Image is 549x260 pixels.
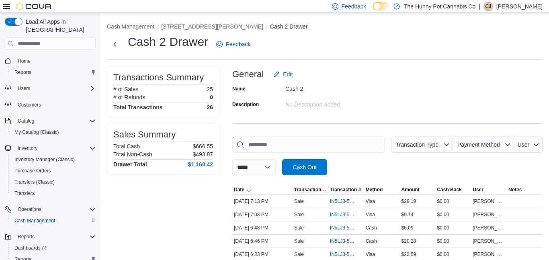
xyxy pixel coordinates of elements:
[473,198,505,205] span: [PERSON_NAME]
[402,198,416,205] span: $28.19
[210,94,213,100] p: 0
[435,210,471,219] div: $0.00
[402,238,416,244] span: $20.28
[294,211,304,218] p: Sale
[113,104,163,111] h4: Total Transactions
[330,186,361,193] span: Transaction #
[232,236,293,246] div: [DATE] 6:46 PM
[366,238,377,244] span: Cash
[14,245,47,251] span: Dashboards
[14,143,41,153] button: Inventory
[113,73,204,82] h3: Transactions Summary
[113,161,147,168] h4: Drawer Total
[23,18,96,34] span: Load All Apps in [GEOGRAPHIC_DATA]
[330,210,363,219] button: IN5LJ3-5758205
[404,2,475,11] p: The Hunny Pot Cannabis Co
[14,116,37,126] button: Catalog
[435,236,471,246] div: $0.00
[113,151,152,158] h6: Total Non-Cash
[18,233,35,240] span: Reports
[232,86,246,92] label: Name
[485,2,492,11] span: CJ
[232,185,293,194] button: Date
[435,185,471,194] button: Cash Back
[232,137,385,153] input: This is a search bar. As you type, the results lower in the page will automatically filter.
[107,23,154,30] button: Cash Management
[226,40,250,48] span: Feedback
[207,86,213,92] p: 25
[294,186,327,193] span: Transaction Type
[282,159,327,175] button: Cash Out
[270,66,296,82] button: Edit
[14,56,34,66] a: Home
[294,251,304,258] p: Sale
[113,143,140,149] h6: Total Cash
[14,232,96,242] span: Reports
[328,185,364,194] button: Transaction #
[14,143,96,153] span: Inventory
[294,225,304,231] p: Sale
[471,185,507,194] button: User
[14,205,96,214] span: Operations
[11,166,96,176] span: Purchase Orders
[435,223,471,233] div: $0.00
[232,101,259,108] label: Description
[514,137,543,153] button: User
[473,186,483,193] span: User
[11,155,78,164] a: Inventory Manager (Classic)
[366,198,375,205] span: Visa
[11,68,35,77] a: Reports
[11,243,96,253] span: Dashboards
[2,99,99,111] button: Customers
[14,129,59,135] span: My Catalog (Classic)
[395,141,438,148] span: Transaction Type
[161,23,263,30] button: [STREET_ADDRESS][PERSON_NAME]
[473,251,505,258] span: [PERSON_NAME]
[11,188,38,198] a: Transfers
[366,251,375,258] span: Visa
[11,216,58,225] a: Cash Management
[18,206,41,213] span: Operations
[479,2,480,11] p: |
[11,177,96,187] span: Transfers (Classic)
[366,225,377,231] span: Cash
[18,145,37,151] span: Inventory
[293,185,328,194] button: Transaction Type
[16,2,52,10] img: Cova
[330,251,354,258] span: IN5LJ3-5757811
[14,69,31,76] span: Reports
[14,168,51,174] span: Purchase Orders
[435,250,471,259] div: $0.00
[11,127,96,137] span: My Catalog (Classic)
[2,204,99,215] button: Operations
[391,137,453,153] button: Transaction Type
[330,198,354,205] span: IN5LJ3-5758241
[508,186,522,193] span: Notes
[213,36,254,52] a: Feedback
[11,188,96,198] span: Transfers
[437,186,461,193] span: Cash Back
[366,211,375,218] span: Visa
[518,141,530,148] span: User
[107,36,123,52] button: Next
[232,223,293,233] div: [DATE] 6:48 PM
[11,216,96,225] span: Cash Management
[18,85,30,92] span: Users
[330,225,354,231] span: IN5LJ3-5758026
[11,177,58,187] a: Transfers (Classic)
[11,155,96,164] span: Inventory Manager (Classic)
[107,23,543,32] nav: An example of EuiBreadcrumbs
[14,84,96,93] span: Users
[8,242,99,254] a: Dashboards
[8,176,99,188] button: Transfers (Classic)
[18,118,34,124] span: Catalog
[8,127,99,138] button: My Catalog (Classic)
[8,188,99,199] button: Transfers
[2,83,99,94] button: Users
[113,94,145,100] h6: # of Refunds
[14,116,96,126] span: Catalog
[18,102,41,108] span: Customers
[366,186,383,193] span: Method
[14,232,38,242] button: Reports
[193,151,213,158] p: $493.87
